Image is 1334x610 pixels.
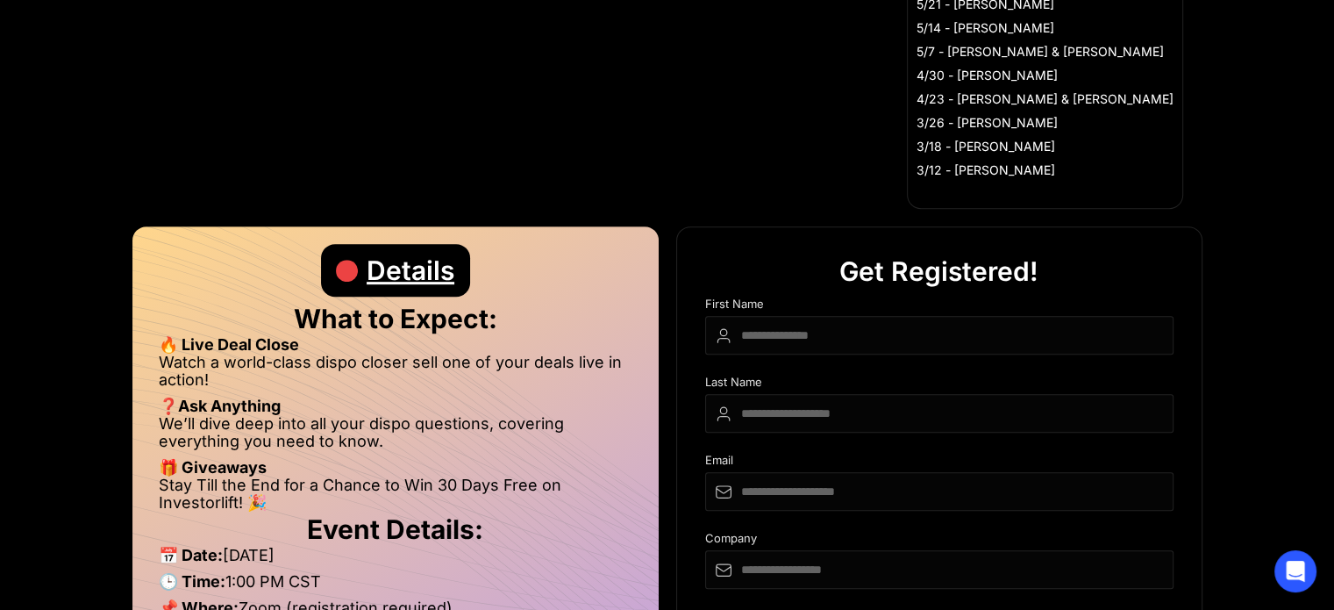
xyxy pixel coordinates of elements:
div: Get Registered! [839,245,1038,298]
li: We’ll dive deep into all your dispo questions, covering everything you need to know. [159,415,632,459]
div: Company [705,532,1173,550]
li: [DATE] [159,547,632,573]
strong: 📅 Date: [159,546,223,564]
strong: ❓Ask Anything [159,397,281,415]
strong: 🔥 Live Deal Close [159,335,299,354]
strong: Event Details: [307,513,483,545]
li: Stay Till the End for a Chance to Win 30 Days Free on Investorlift! 🎉 [159,477,632,512]
strong: 🕒 Time: [159,572,225,591]
div: Last Name [705,376,1173,394]
strong: 🎁 Giveaways [159,458,267,477]
div: Open Intercom Messenger [1274,550,1316,592]
div: Email [705,454,1173,472]
strong: What to Expect: [294,303,497,334]
div: Details [367,244,454,297]
div: First Name [705,298,1173,316]
li: 1:00 PM CST [159,573,632,599]
li: Watch a world-class dispo closer sell one of your deals live in action! [159,354,632,398]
